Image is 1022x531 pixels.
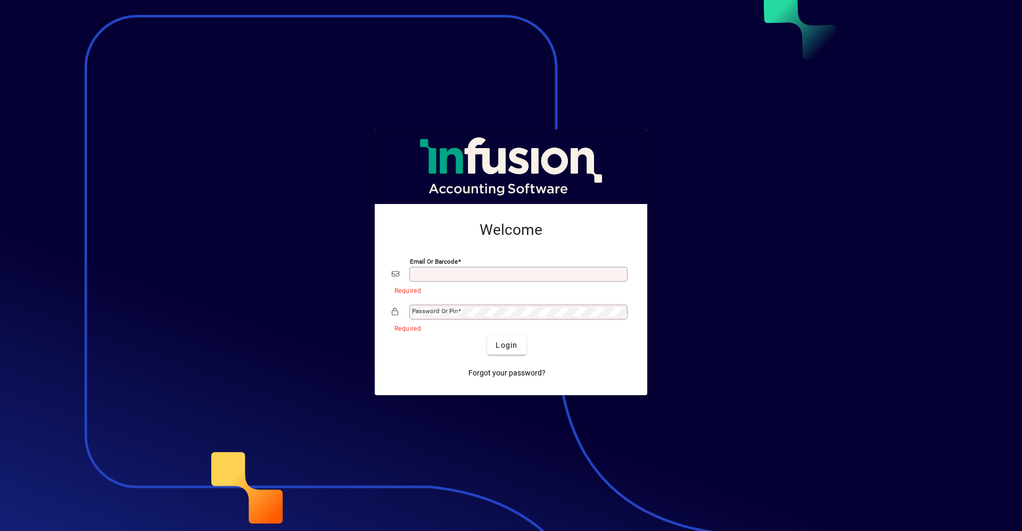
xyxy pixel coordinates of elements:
[468,367,546,379] span: Forgot your password?
[394,284,622,296] mat-error: Required
[394,322,622,333] mat-error: Required
[410,258,458,265] mat-label: Email or Barcode
[412,307,458,315] mat-label: Password or Pin
[487,336,526,355] button: Login
[392,221,630,239] h2: Welcome
[464,363,550,382] a: Forgot your password?
[496,340,517,351] span: Login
